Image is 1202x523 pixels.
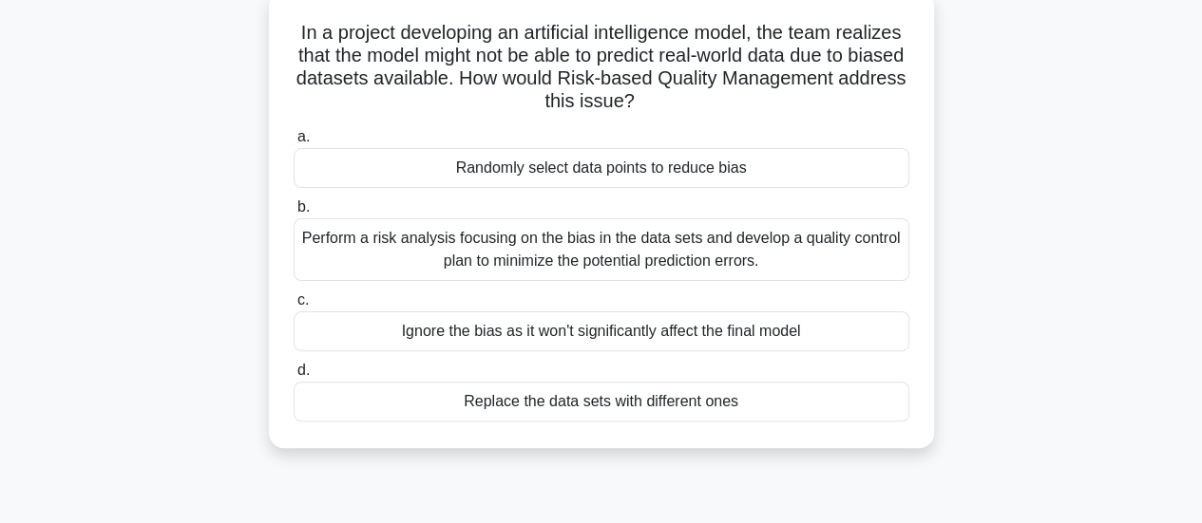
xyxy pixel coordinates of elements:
span: a. [297,128,310,144]
div: Replace the data sets with different ones [294,382,909,421]
h5: In a project developing an artificial intelligence model, the team realizes that the model might ... [292,21,911,114]
span: c. [297,291,309,308]
span: d. [297,362,310,378]
div: Perform a risk analysis focusing on the bias in the data sets and develop a quality control plan ... [294,218,909,281]
div: Ignore the bias as it won't significantly affect the final model [294,311,909,351]
div: Randomly select data points to reduce bias [294,148,909,188]
span: b. [297,198,310,215]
